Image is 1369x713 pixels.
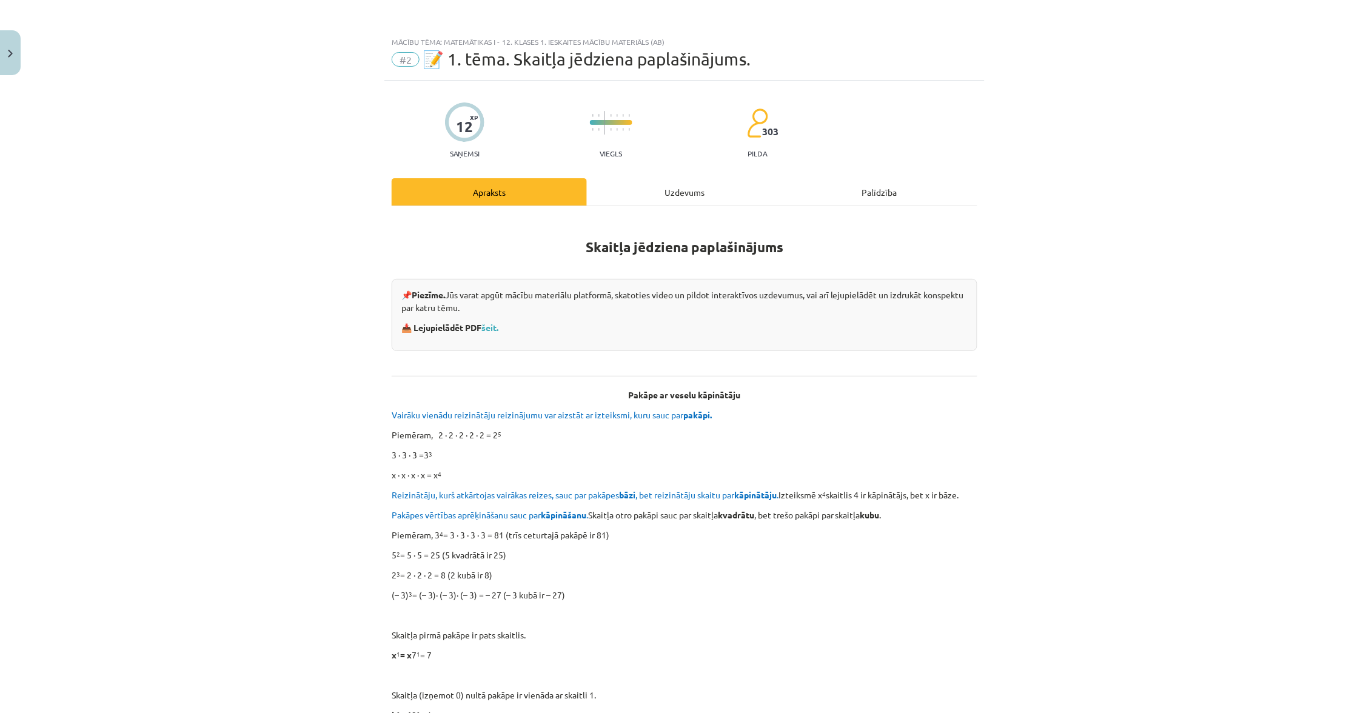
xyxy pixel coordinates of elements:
b: kāpinātāju [734,489,777,500]
p: pilda [748,149,768,158]
span: XP [470,114,478,121]
strong: Skaitļa jēdziena paplašinājums [586,238,783,256]
img: icon-short-line-57e1e144782c952c97e751825c79c345078a6d821885a25fce030b3d8c18986b.svg [629,128,630,131]
span: Pakāpes vērtības aprēķināšanu sauc par . [392,509,588,520]
img: icon-short-line-57e1e144782c952c97e751825c79c345078a6d821885a25fce030b3d8c18986b.svg [623,128,624,131]
p: Piemēram, 3 = 3 ∙ 3 ∙ 3 ∙ 3 = 81 (trīs ceturtajā pakāpē ir 81) [392,529,977,541]
strong: 📥 Lejupielādēt PDF [401,322,500,333]
sup: 5 [498,429,501,438]
strong: Piezīme. [412,289,445,300]
p: Piemēram, 2 ∙ 2 ∙ 2 ∙ 2 ∙ 2 = 2 [392,429,977,441]
b: x [392,649,397,660]
p: Skaitļa (izņemot 0) nultā pakāpe ir vienāda ar skaitli 1. [392,689,977,701]
img: students-c634bb4e5e11cddfef0936a35e636f08e4e9abd3cc4e673bd6f9a4125e45ecb1.svg [747,108,768,138]
a: šeit. [481,322,498,333]
b: kāpināšanu [541,509,586,520]
sup: 4 [440,529,443,538]
b: pakāpi. [683,409,712,420]
span: Vairāku vienādu reizinātāju reizinājumu var aizstāt ar izteiksmi, kuru sauc par [392,409,714,420]
img: icon-short-line-57e1e144782c952c97e751825c79c345078a6d821885a25fce030b3d8c18986b.svg [611,114,612,117]
p: Viegls [600,149,623,158]
img: icon-short-line-57e1e144782c952c97e751825c79c345078a6d821885a25fce030b3d8c18986b.svg [592,114,594,117]
b: kvadrātu [718,509,754,520]
sup: 1 [417,649,420,658]
span: 📝 1. tēma. Skaitļa jēdziena paplašinājums. [423,49,751,69]
b: Pakāpe ar veselu kāpinātāju [629,389,741,400]
p: 2 = 2 ∙ 2 ∙ 2 = 8 (2 kubā ir 8) [392,569,977,581]
img: icon-short-line-57e1e144782c952c97e751825c79c345078a6d821885a25fce030b3d8c18986b.svg [617,128,618,131]
div: Apraksts [392,178,587,206]
sup: 4 [822,489,826,498]
p: Skaitļa pirmā pakāpe ir pats skaitlis. [392,629,977,641]
sup: 1 [397,649,400,658]
sup: 2 [397,549,400,558]
sup: 3 [429,449,432,458]
sup: 3 [409,589,412,598]
p: 7 = 7 [392,649,977,661]
div: Mācību tēma: Matemātikas i - 12. klases 1. ieskaites mācību materiāls (ab) [392,38,977,46]
div: Uzdevums [587,178,782,206]
img: icon-short-line-57e1e144782c952c97e751825c79c345078a6d821885a25fce030b3d8c18986b.svg [592,128,594,131]
img: icon-short-line-57e1e144782c952c97e751825c79c345078a6d821885a25fce030b3d8c18986b.svg [617,114,618,117]
span: 303 [762,126,778,137]
p: (– 3) = (– 3)∙ (– 3)∙ (– 3) = – 27 (– 3 kubā ir – 27) [392,589,977,601]
p: x ∙ x ∙ x ∙ x = x [392,469,977,481]
p: Izteiksmē x skaitlis 4 ir kāpinātājs, bet x ir bāze. [392,489,977,501]
p: 5 = 5 ∙ 5 = 25 (5 kvadrātā ir 25) [392,549,977,561]
img: icon-short-line-57e1e144782c952c97e751825c79c345078a6d821885a25fce030b3d8c18986b.svg [623,114,624,117]
p: Saņemsi [445,149,484,158]
img: icon-long-line-d9ea69661e0d244f92f715978eff75569469978d946b2353a9bb055b3ed8787d.svg [604,111,606,135]
b: bāzi [619,489,635,500]
div: 12 [457,118,474,135]
img: icon-short-line-57e1e144782c952c97e751825c79c345078a6d821885a25fce030b3d8c18986b.svg [598,114,600,117]
img: icon-short-line-57e1e144782c952c97e751825c79c345078a6d821885a25fce030b3d8c18986b.svg [598,128,600,131]
sup: 4 [438,469,441,478]
span: Reizinātāju, kurš atkārtojas vairākas reizes, sauc par pakāpes , bet reizinātāju skaitu par . [392,489,778,500]
div: Palīdzība [782,178,977,206]
b: = x [400,649,412,660]
img: icon-short-line-57e1e144782c952c97e751825c79c345078a6d821885a25fce030b3d8c18986b.svg [611,128,612,131]
img: icon-close-lesson-0947bae3869378f0d4975bcd49f059093ad1ed9edebbc8119c70593378902aed.svg [8,50,13,58]
b: kubu [860,509,880,520]
img: icon-short-line-57e1e144782c952c97e751825c79c345078a6d821885a25fce030b3d8c18986b.svg [629,114,630,117]
p: 3 ∙ 3 ∙ 3 =3 [392,449,977,461]
sup: 3 [397,569,400,578]
p: Skaitļa otro pakāpi sauc par skaitļa , bet trešo pakāpi par skaitļa . [392,509,977,521]
p: 📌 Jūs varat apgūt mācību materiālu platformā, skatoties video un pildot interaktīvos uzdevumus, v... [401,289,968,314]
span: #2 [392,52,420,67]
